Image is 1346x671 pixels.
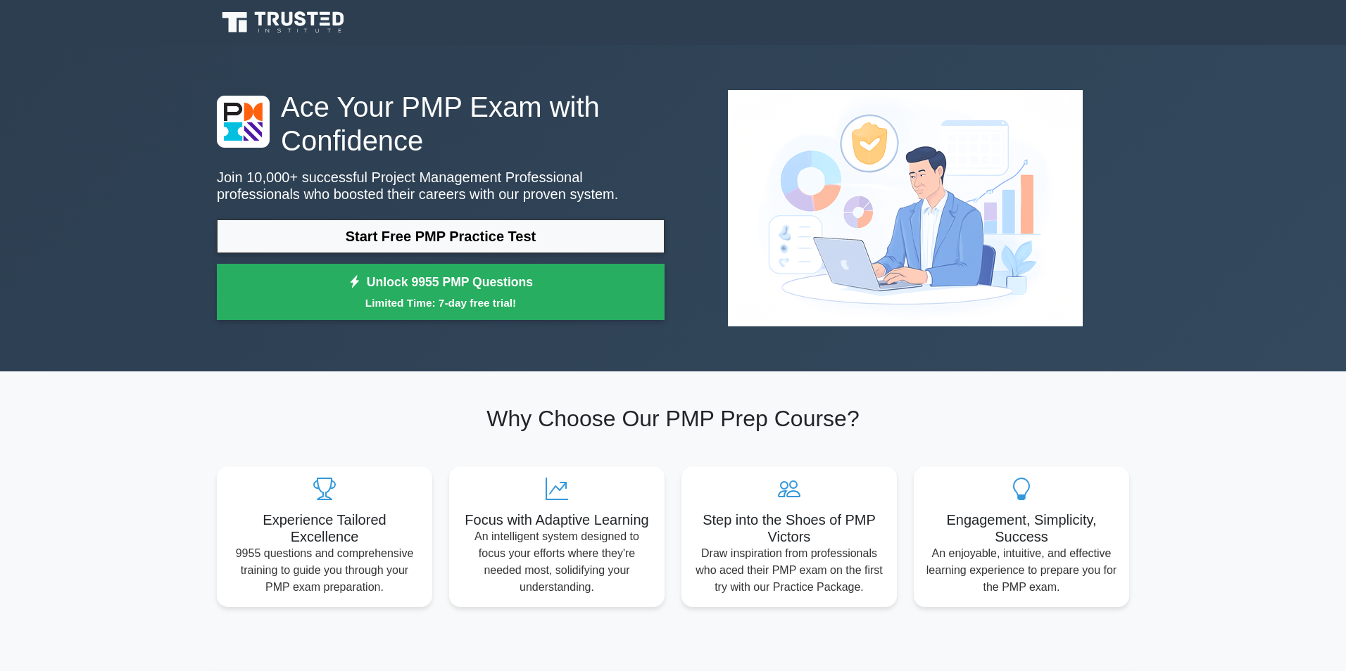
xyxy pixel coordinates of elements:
[925,511,1118,545] h5: Engagement, Simplicity, Success
[925,545,1118,596] p: An enjoyable, intuitive, and effective learning experience to prepare you for the PMP exam.
[234,295,647,311] small: Limited Time: 7-day free trial!
[693,511,886,545] h5: Step into the Shoes of PMP Victors
[217,90,665,158] h1: Ace Your PMP Exam with Confidence
[217,264,665,320] a: Unlock 9955 PMP QuestionsLimited Time: 7-day free trial!
[460,511,653,528] h5: Focus with Adaptive Learning
[717,79,1094,338] img: Project Management Professional Preview
[217,169,665,203] p: Join 10,000+ successful Project Management Professional professionals who boosted their careers w...
[228,545,421,596] p: 9955 questions and comprehensive training to guide you through your PMP exam preparation.
[217,219,665,253] a: Start Free PMP Practice Test
[217,405,1129,432] h2: Why Choose Our PMP Prep Course?
[693,545,886,596] p: Draw inspiration from professionals who aced their PMP exam on the first try with our Practice Pa...
[228,511,421,545] h5: Experience Tailored Excellence
[460,528,653,596] p: An intelligent system designed to focus your efforts where they're needed most, solidifying your ...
